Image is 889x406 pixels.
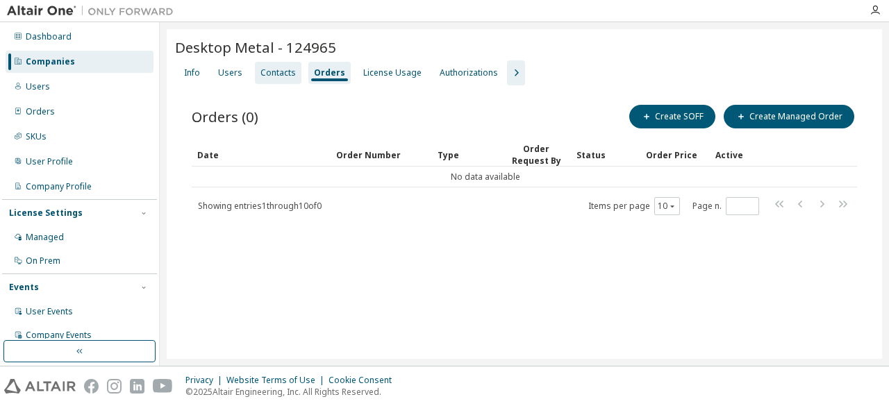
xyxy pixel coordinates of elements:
div: Type [438,144,496,166]
div: Orders [26,106,55,117]
div: Dashboard [26,31,72,42]
div: Contacts [260,67,296,78]
img: altair_logo.svg [4,379,76,394]
span: Desktop Metal - 124965 [175,37,336,57]
td: No data available [192,167,779,187]
div: Info [184,67,200,78]
span: Page n. [692,197,759,215]
button: Create SOFF [629,105,715,128]
div: Users [26,81,50,92]
div: Website Terms of Use [226,375,329,386]
div: Managed [26,232,64,243]
span: Items per page [588,197,680,215]
div: On Prem [26,255,60,267]
div: Order Price [646,144,704,166]
div: Status [576,144,635,166]
div: SKUs [26,131,47,142]
button: 10 [658,201,676,212]
span: Showing entries 1 through 10 of 0 [198,200,322,212]
div: Users [218,67,242,78]
div: Company Events [26,330,92,341]
div: Orders [314,67,345,78]
img: linkedin.svg [130,379,144,394]
img: youtube.svg [153,379,173,394]
div: Date [197,144,325,166]
div: Company Profile [26,181,92,192]
div: License Usage [363,67,422,78]
div: Order Request By [507,143,565,167]
div: User Profile [26,156,73,167]
div: Privacy [185,375,226,386]
div: Authorizations [440,67,498,78]
div: Cookie Consent [329,375,400,386]
img: Altair One [7,4,181,18]
div: Active [715,144,774,166]
span: Orders (0) [192,107,258,126]
button: Create Managed Order [724,105,854,128]
div: User Events [26,306,73,317]
p: © 2025 Altair Engineering, Inc. All Rights Reserved. [185,386,400,398]
img: facebook.svg [84,379,99,394]
img: instagram.svg [107,379,122,394]
div: Companies [26,56,75,67]
div: Events [9,282,39,293]
div: License Settings [9,208,83,219]
div: Order Number [336,144,426,166]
